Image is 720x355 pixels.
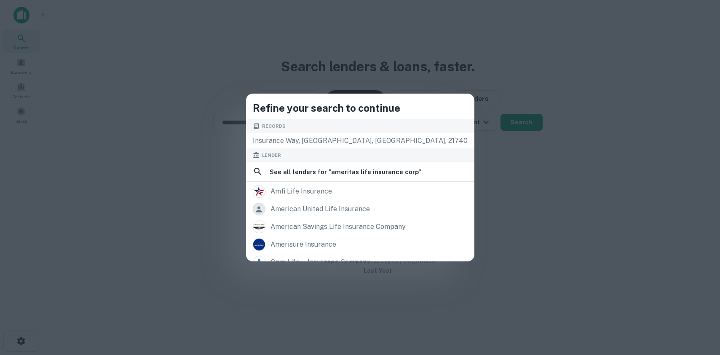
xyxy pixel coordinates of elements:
h6: See all lenders for " ameritas life insurance corp " [270,167,421,177]
img: picture [253,221,265,233]
div: amerisure insurance [270,238,336,251]
div: amfi life insurance [270,185,332,198]
img: picture [253,256,265,268]
div: american savings life insurance company [270,221,406,233]
div: american united life insurance [270,203,370,215]
a: gpm life™ insurance company [246,253,474,271]
iframe: Chat Widget [678,288,720,328]
h4: Refine your search to continue [253,100,468,116]
a: amfi life insurance [246,183,474,200]
span: Records [262,123,286,130]
div: insurance way, [GEOGRAPHIC_DATA], [GEOGRAPHIC_DATA], 21740 [246,133,474,148]
img: picture [253,186,265,197]
a: american savings life insurance company [246,218,474,236]
div: gpm life™ insurance company [270,256,370,269]
a: american united life insurance [246,200,474,218]
img: picture [253,239,265,250]
a: amerisure insurance [246,236,474,253]
span: Lender [262,152,281,159]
